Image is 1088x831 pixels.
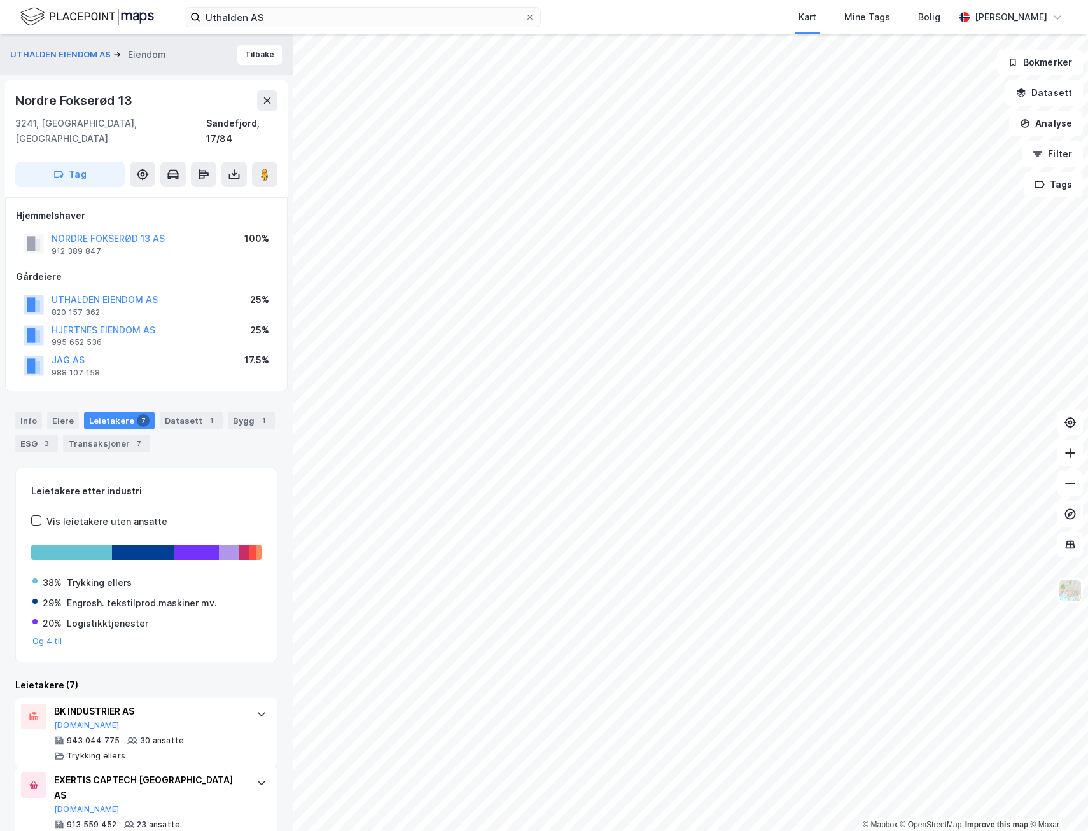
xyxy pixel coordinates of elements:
[128,47,166,62] div: Eiendom
[16,208,277,223] div: Hjemmelshaver
[52,368,100,378] div: 988 107 158
[67,575,132,590] div: Trykking ellers
[32,636,62,646] button: Og 4 til
[52,307,100,318] div: 820 157 362
[54,720,120,730] button: [DOMAIN_NAME]
[47,412,79,429] div: Eiere
[43,616,62,631] div: 20%
[1022,141,1083,167] button: Filter
[975,10,1047,25] div: [PERSON_NAME]
[16,269,277,284] div: Gårdeiere
[237,45,282,65] button: Tilbake
[15,412,42,429] div: Info
[54,772,244,803] div: EXERTIS CAPTECH [GEOGRAPHIC_DATA] AS
[52,337,102,347] div: 995 652 536
[250,323,269,338] div: 25%
[67,596,217,611] div: Engrosh. tekstilprod.maskiner mv.
[15,116,206,146] div: 3241, [GEOGRAPHIC_DATA], [GEOGRAPHIC_DATA]
[54,704,244,719] div: BK INDUSTRIER AS
[54,804,120,814] button: [DOMAIN_NAME]
[84,412,155,429] div: Leietakere
[40,437,53,450] div: 3
[1024,172,1083,197] button: Tags
[52,246,101,256] div: 912 389 847
[799,10,816,25] div: Kart
[205,414,218,427] div: 1
[132,437,145,450] div: 7
[965,820,1028,829] a: Improve this map
[1005,80,1083,106] button: Datasett
[67,820,116,830] div: 913 559 452
[10,48,113,61] button: UTHALDEN EIENDOM AS
[67,616,148,631] div: Logistikktjenester
[63,435,150,452] div: Transaksjoner
[20,6,154,28] img: logo.f888ab2527a4732fd821a326f86c7f29.svg
[1009,111,1083,136] button: Analyse
[140,736,184,746] div: 30 ansatte
[244,353,269,368] div: 17.5%
[997,50,1083,75] button: Bokmerker
[15,90,134,111] div: Nordre Fokserød 13
[160,412,223,429] div: Datasett
[863,820,898,829] a: Mapbox
[43,596,62,611] div: 29%
[250,292,269,307] div: 25%
[43,575,62,590] div: 38%
[137,414,150,427] div: 7
[1024,770,1088,831] iframe: Chat Widget
[15,678,277,693] div: Leietakere (7)
[31,484,262,499] div: Leietakere etter industri
[67,736,120,746] div: 943 044 775
[67,751,125,761] div: Trykking ellers
[244,231,269,246] div: 100%
[1058,578,1082,603] img: Z
[900,820,962,829] a: OpenStreetMap
[200,8,525,27] input: Søk på adresse, matrikkel, gårdeiere, leietakere eller personer
[228,412,275,429] div: Bygg
[15,435,58,452] div: ESG
[137,820,180,830] div: 23 ansatte
[918,10,940,25] div: Bolig
[15,162,125,187] button: Tag
[257,414,270,427] div: 1
[46,514,167,529] div: Vis leietakere uten ansatte
[844,10,890,25] div: Mine Tags
[206,116,277,146] div: Sandefjord, 17/84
